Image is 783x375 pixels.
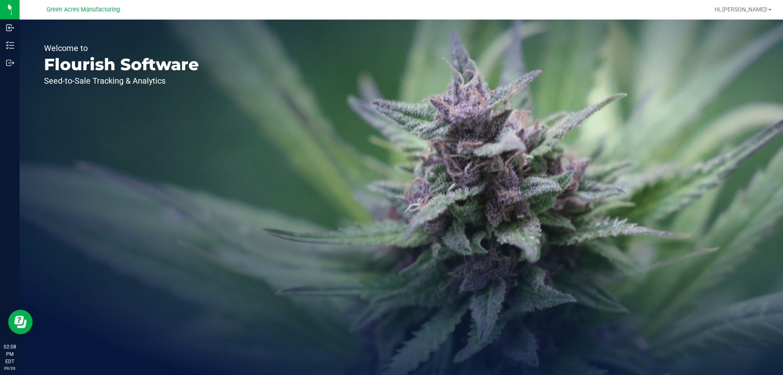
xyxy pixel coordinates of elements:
iframe: Resource center [8,310,33,334]
p: 09/26 [4,365,16,371]
span: Green Acres Manufacturing [46,6,120,13]
span: Hi, [PERSON_NAME]! [714,6,768,13]
inline-svg: Inventory [6,41,14,49]
inline-svg: Outbound [6,59,14,67]
p: Seed-to-Sale Tracking & Analytics [44,77,199,85]
inline-svg: Inbound [6,24,14,32]
p: Flourish Software [44,56,199,73]
p: Welcome to [44,44,199,52]
p: 02:08 PM EDT [4,343,16,365]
